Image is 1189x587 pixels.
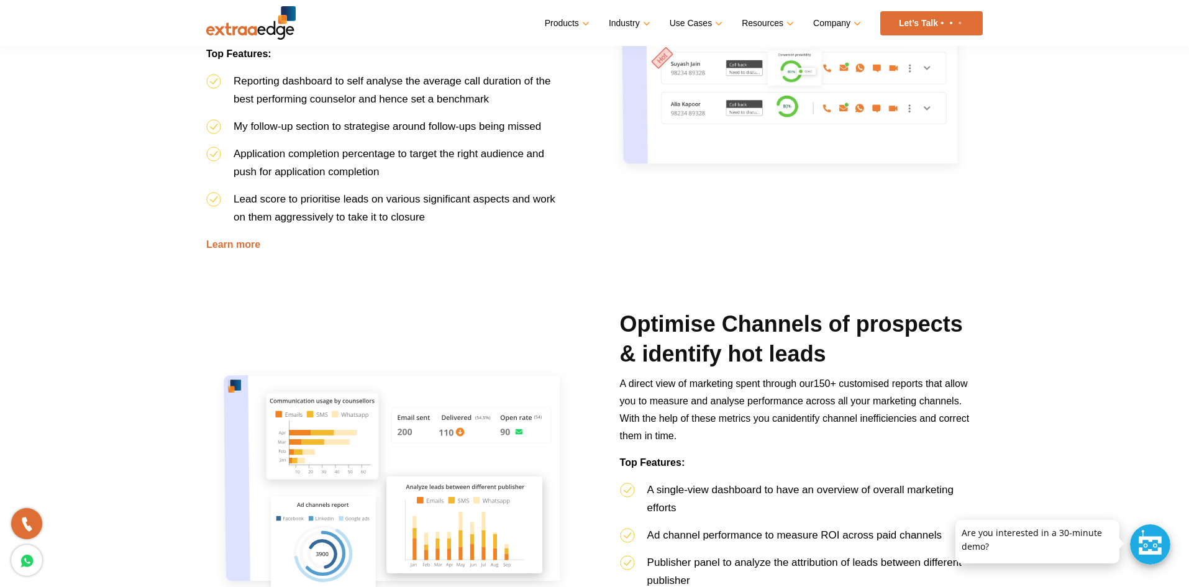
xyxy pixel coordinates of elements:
[647,529,942,541] span: Ad channel performance to measure ROI across paid channels
[234,193,555,223] span: Lead score to prioritise leads on various significant aspects and work on them aggressively to ta...
[234,75,550,105] span: Reporting dashboard to self analyse the average call duration of the best performing counselor an...
[545,14,587,32] a: Products
[647,484,954,514] span: A single-view dashboard to have an overview of overall marketing efforts
[206,239,260,250] a: Learn more
[620,378,968,424] span: 150+ customised reports that allow you to measure and analyse performance across all your marketi...
[609,14,648,32] a: Industry
[1130,524,1170,565] div: Chat
[620,309,983,375] h2: Optimise Channels of prospects & identify hot leads
[234,121,541,132] span: My follow-up section to strategise around follow-ups being missed
[206,48,271,59] b: Top Features:
[742,14,791,32] a: Resources
[880,11,983,35] a: Let’s Talk
[620,413,970,441] span: identify channel inefficiencies and correct them in time.
[647,557,962,586] span: Publisher panel to analyze the attribution of leads between different publisher
[620,457,685,468] b: Top Features:
[234,148,544,178] span: Application completion percentage to target the right audience and push for application completion
[670,14,720,32] a: Use Cases
[620,378,814,389] span: A direct view of marketing spent through our
[813,14,859,32] a: Company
